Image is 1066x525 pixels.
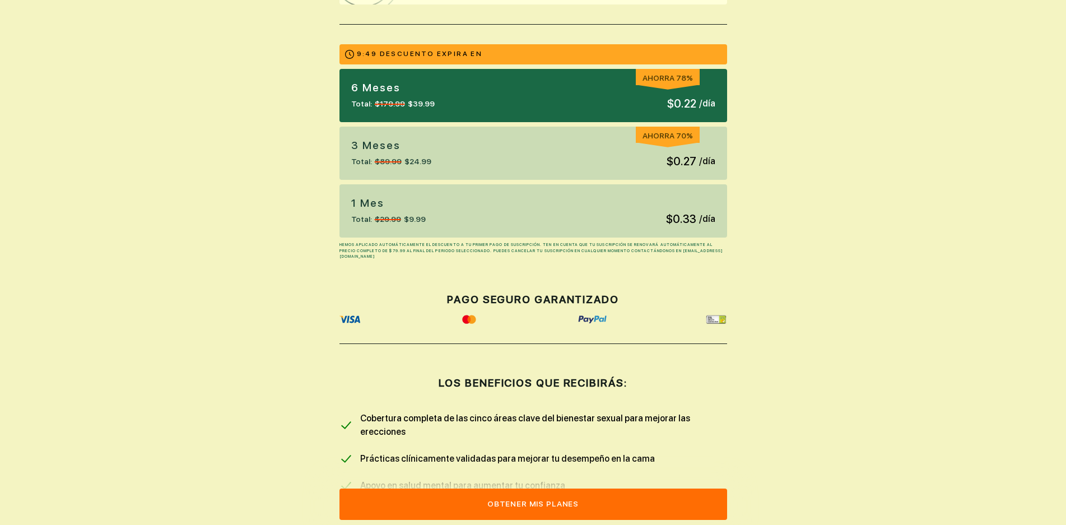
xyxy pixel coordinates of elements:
[339,452,727,466] span: Prácticas clínicamente validadas para mejorar tu desempeño en la cama
[578,315,607,324] img: icon
[351,138,431,153] p: 3 Meses
[643,131,693,140] span: AHORRA 70%
[375,213,401,225] span: $29.99
[351,213,372,225] span: Total:
[667,95,696,112] span: $0.22
[339,412,727,439] span: Cobertura completa de las cinco áreas clave del bienestar sexual para mejorar las erecciones
[339,377,727,390] h2: LOS BENEFICIOS QUE RECIBIRÁS:
[699,97,715,110] span: / día
[339,315,361,324] img: icon
[339,479,727,493] span: Apoyo en salud mental para aumentar tu confianza
[351,156,372,168] span: Total:
[339,489,727,520] button: Obtener mis planes
[408,98,435,110] span: $39.99
[339,242,727,260] p: HEMOS APLICADO AUTOMÁTICAMENTE EL DESCUENTO A TU PRIMER PAGO DE SUSCRIPCIÓN. TEN EN CUENTA QUE TU...
[666,211,696,227] span: $0.33
[339,294,727,306] h2: PAGO SEGURO GARANTIZADO
[351,81,435,95] p: 6 Meses
[667,153,696,170] span: $0.27
[460,315,479,324] img: icon
[351,196,426,211] p: 1 Mes
[699,155,715,168] span: / día
[706,315,727,324] img: ssl-secure
[357,50,483,59] p: 9:49 DESCUENTO EXPIRA EN
[375,98,405,110] span: $179.99
[351,98,372,110] span: Total:
[404,156,431,168] span: $24.99
[404,213,426,225] span: $9.99
[375,156,402,168] span: $89.99
[643,73,693,82] span: AHORRA 78%
[699,212,715,226] span: / día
